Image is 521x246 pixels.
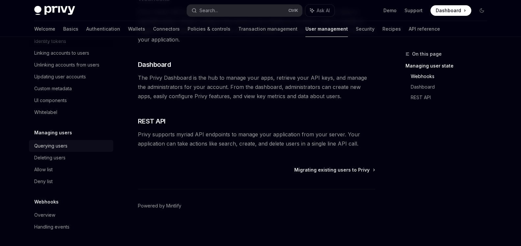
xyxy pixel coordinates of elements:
[187,5,302,16] button: Search...CtrlK
[436,7,461,14] span: Dashboard
[29,140,113,152] a: Querying users
[34,198,59,206] h5: Webhooks
[411,82,492,92] a: Dashboard
[34,61,99,69] div: Unlinking accounts from users
[430,5,471,16] a: Dashboard
[34,154,65,162] div: Deleting users
[138,117,166,126] span: REST API
[138,130,375,148] span: Privy supports myriad API endpoints to manage your application from your server. Your application...
[34,49,89,57] div: Linking accounts to users
[383,7,397,14] a: Demo
[34,178,53,185] div: Deny list
[29,209,113,221] a: Overview
[34,211,55,219] div: Overview
[34,223,69,231] div: Handling events
[29,95,113,106] a: UI components
[317,7,330,14] span: Ask AI
[288,8,298,13] span: Ctrl K
[29,47,113,59] a: Linking accounts to users
[34,142,67,150] div: Querying users
[305,5,334,16] button: Ask AI
[128,21,145,37] a: Wallets
[305,21,348,37] a: User management
[29,176,113,187] a: Deny list
[29,221,113,233] a: Handling events
[86,21,120,37] a: Authentication
[34,166,53,174] div: Allow list
[34,96,67,104] div: UI components
[34,129,72,137] h5: Managing users
[411,92,492,103] a: REST API
[138,73,375,101] span: The Privy Dashboard is the hub to manage your apps, retrieve your API keys, and manage the admini...
[29,83,113,95] a: Custom metadata
[382,21,401,37] a: Recipes
[29,59,113,71] a: Unlinking accounts from users
[199,7,218,14] div: Search...
[29,106,113,118] a: Whitelabel
[34,85,72,93] div: Custom metadata
[153,21,180,37] a: Connectors
[404,7,423,14] a: Support
[238,21,298,37] a: Transaction management
[138,203,181,209] a: Powered by Mintlify
[356,21,375,37] a: Security
[29,71,113,83] a: Updating user accounts
[34,73,86,81] div: Updating user accounts
[29,164,113,176] a: Allow list
[34,108,57,116] div: Whitelabel
[188,21,230,37] a: Policies & controls
[477,5,487,16] button: Toggle dark mode
[405,61,492,71] a: Managing user state
[29,152,113,164] a: Deleting users
[63,21,78,37] a: Basics
[412,50,442,58] span: On this page
[138,60,171,69] span: Dashboard
[294,167,370,173] span: Migrating existing users to Privy
[34,6,75,15] img: dark logo
[294,167,375,173] a: Migrating existing users to Privy
[409,21,440,37] a: API reference
[411,71,492,82] a: Webhooks
[34,21,55,37] a: Welcome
